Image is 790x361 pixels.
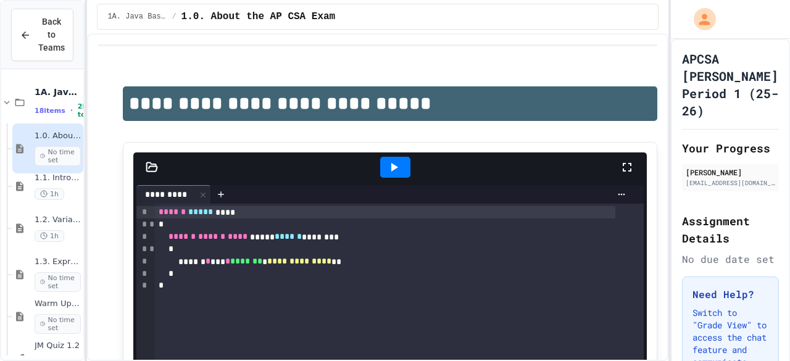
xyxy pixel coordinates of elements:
span: 1.0. About the AP CSA Exam [35,131,81,141]
span: 18 items [35,107,65,115]
h3: Need Help? [692,287,768,302]
span: 2h total [78,102,96,118]
span: 1A. Java Basics [35,86,81,98]
div: [EMAIL_ADDRESS][DOMAIN_NAME] [686,178,775,188]
div: My Account [681,5,719,33]
span: 1.3. Expressions and Output [35,257,81,267]
span: No time set [35,314,81,334]
div: No due date set [682,252,779,267]
h2: Your Progress [682,139,779,157]
span: No time set [35,146,81,166]
span: / [172,12,176,22]
span: 1h [35,230,64,242]
span: JM Quiz 1.2 [35,341,81,351]
h1: APCSA [PERSON_NAME] Period 1 (25-26) [682,50,779,119]
div: [PERSON_NAME] [686,167,775,178]
button: Back to Teams [11,9,73,61]
span: 1.0. About the AP CSA Exam [181,9,336,24]
span: Warm Up 1.1-1.3 [35,299,81,309]
span: 1.2. Variables and Data Types [35,215,81,225]
span: 1A. Java Basics [107,12,167,22]
span: 1.1. Introduction to Algorithms, Programming, and Compilers [35,173,81,183]
span: Back to Teams [38,15,65,54]
h2: Assignment Details [682,212,779,247]
span: No time set [35,272,81,292]
span: • [70,106,73,115]
span: 1h [35,188,64,200]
